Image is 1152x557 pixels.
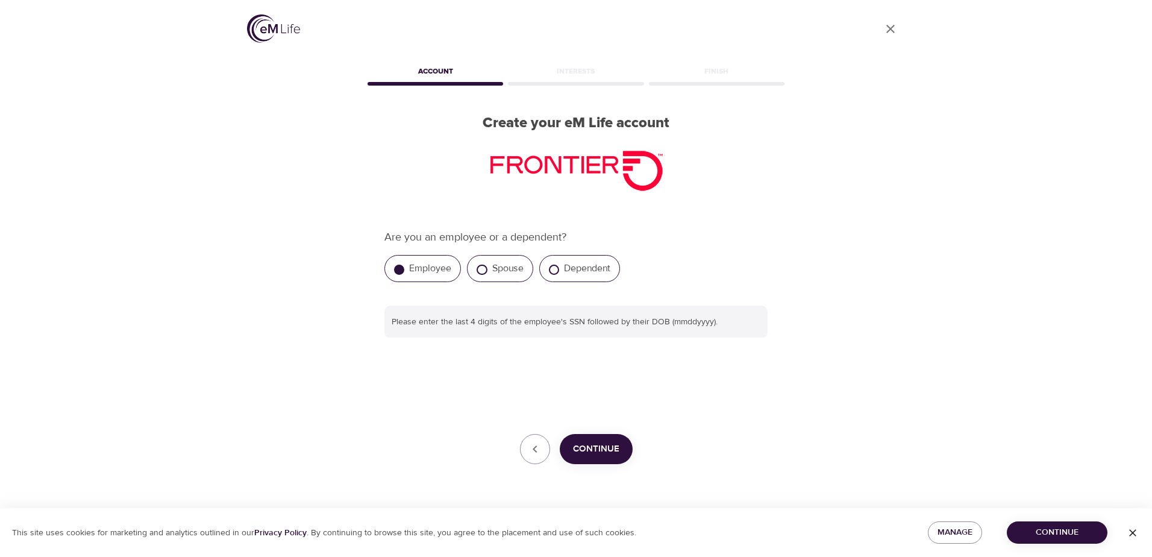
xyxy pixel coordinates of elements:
label: Employee [409,262,451,274]
p: Are you an employee or a dependent? [384,229,768,245]
span: Manage [938,525,972,540]
button: Continue [560,434,633,464]
img: Frontier_SecondaryLogo_Small_RGB_Red_291x81%20%281%29%20%28002%29.png [489,146,664,195]
img: logo [247,14,300,43]
label: Spouse [492,262,524,274]
button: Manage [928,521,982,544]
button: Continue [1007,521,1107,544]
span: Continue [573,441,619,457]
a: close [876,14,905,43]
label: Dependent [564,262,610,274]
h2: Create your eM Life account [365,115,787,132]
a: Privacy Policy [254,527,307,538]
span: Continue [1016,525,1098,540]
